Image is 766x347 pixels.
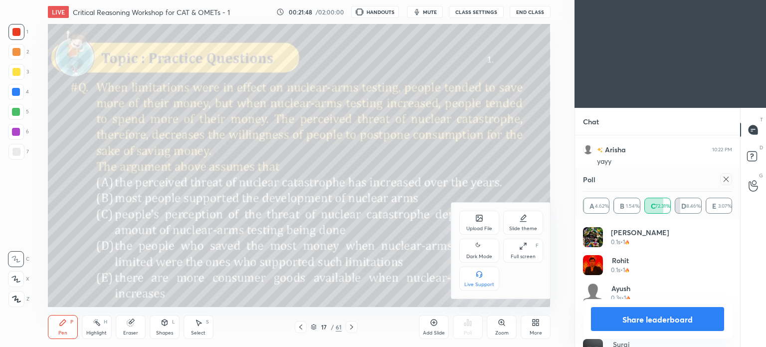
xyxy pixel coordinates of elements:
[466,254,492,259] div: Dark Mode
[509,226,537,231] div: Slide theme
[536,243,539,248] div: F
[466,226,492,231] div: Upload File
[511,254,536,259] div: Full screen
[464,282,494,287] div: Live Support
